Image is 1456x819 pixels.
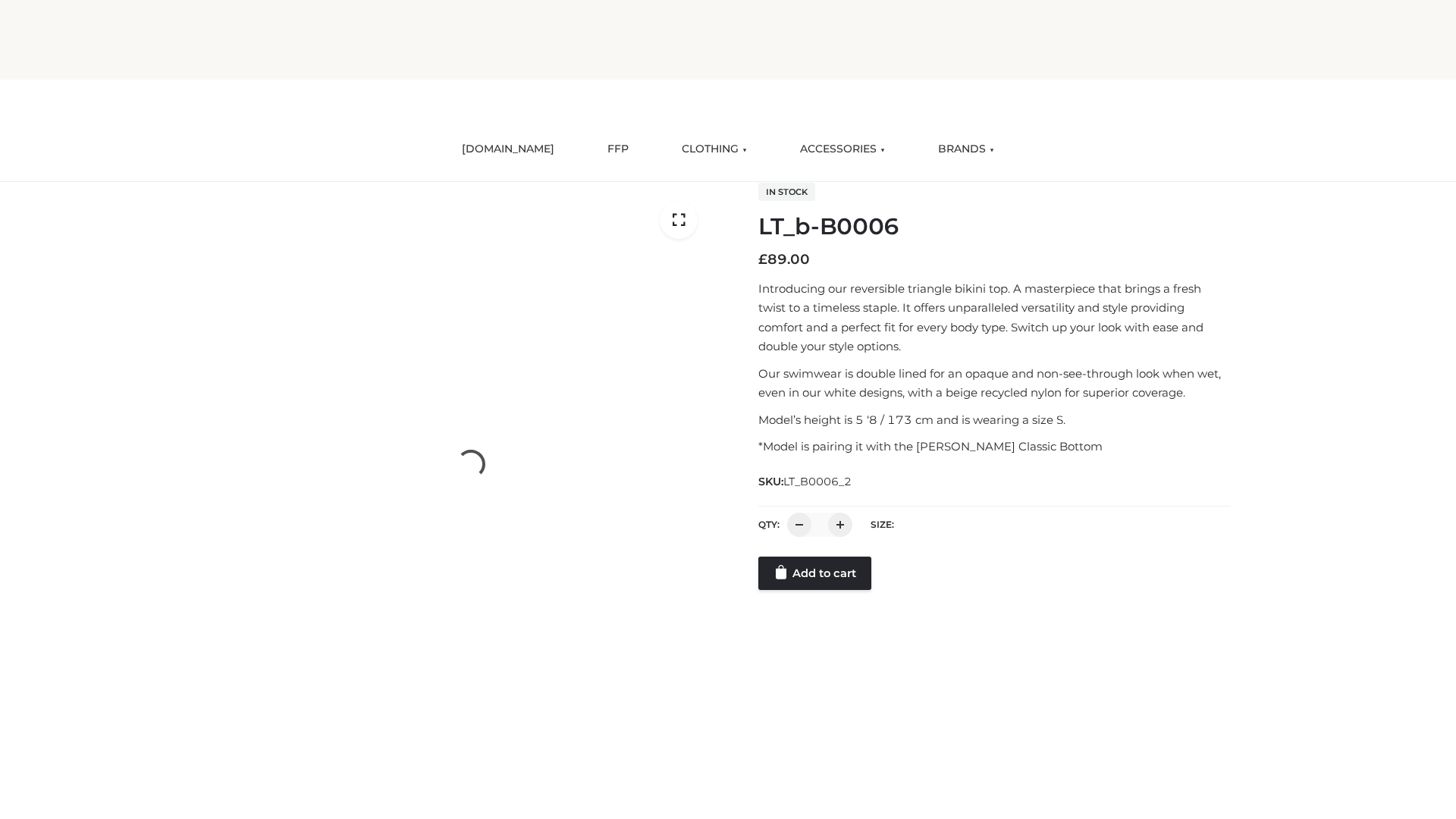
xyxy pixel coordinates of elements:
p: Our swimwear is double lined for an opaque and non-see-through look when wet, even in our white d... [758,364,1231,403]
p: Model’s height is 5 ‘8 / 173 cm and is wearing a size S. [758,410,1231,430]
h1: LT_b-B0006 [758,213,1231,240]
span: £ [758,251,767,268]
label: QTY: [758,519,780,530]
a: Add to cart [758,557,871,590]
p: Introducing our reversible triangle bikini top. A masterpiece that brings a fresh twist to a time... [758,279,1231,356]
a: [DOMAIN_NAME] [450,133,566,166]
a: BRANDS [927,133,1006,166]
span: SKU: [758,472,853,491]
a: CLOTHING [670,133,758,166]
span: LT_B0006_2 [783,475,852,488]
a: FFP [596,133,640,166]
p: *Model is pairing it with the [PERSON_NAME] Classic Bottom [758,437,1231,457]
label: Size: [871,519,894,530]
span: In stock [758,183,815,201]
a: ACCESSORIES [789,133,896,166]
bdi: 89.00 [758,251,810,268]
